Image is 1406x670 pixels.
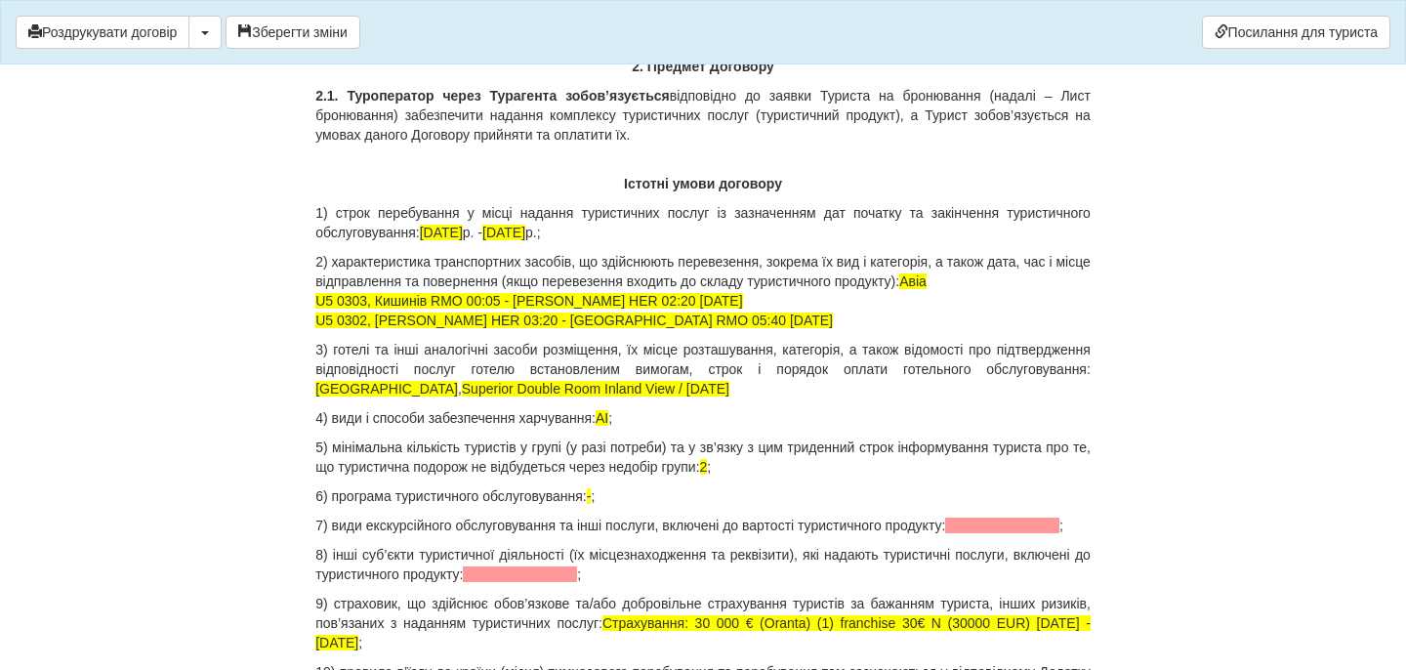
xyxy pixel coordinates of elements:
span: Страхування: 30 000 € (Oranta) (1) franchise 30€ N (30000 EUR) [DATE] - [DATE] [315,615,1091,650]
span: [DATE] [482,225,525,240]
a: Посилання для туриста [1202,16,1390,49]
p: 5) мінімальна кількість туристів у групі (у разі потреби) та у зв’язку з цим триденний строк інфо... [315,438,1091,477]
p: 1) строк перебування у місці надання туристичних послуг із зазначенням дат початку та закінчення ... [315,203,1091,242]
span: Superior Double Room Inland View / [DATE] [462,381,729,397]
span: 2 [700,459,708,475]
b: Істотні умови договору [624,176,782,191]
span: - [587,488,592,504]
p: 3) готелі та інші аналогічні засоби розміщення, їх місце розташування, категорія, а також відомос... [315,340,1091,398]
p: 2) характеристика транспортних засобів, що здійснюють перевезення, зокрема їх вид і категорія, а ... [315,252,1091,330]
p: 9) страховик, що здійснює обов’язкове та/або добровільне страхування туристів за бажанням туриста... [315,594,1091,652]
b: 2. Предмет Договору [632,59,774,74]
p: 7) види екскурсійного обслуговування та інші послуги, включені до вартості туристичного продукту: ; [315,516,1091,535]
p: 4) види і способи забезпечення харчування: ; [315,408,1091,428]
span: U5 0303, Кишинів RMO 00:05 - [PERSON_NAME] HER 02:20 [DATE] U5 0302, [PERSON_NAME] HER 03:20 - [G... [315,293,833,328]
span: AI [596,410,608,426]
p: відповідно до заявки Туриста на бронювання (надалі – Лист бронювання) забезпечити надання комплек... [315,86,1091,145]
button: Зберегти зміни [226,16,360,49]
b: 2.1. Туроператор через Турагента зобов’язується [315,88,670,104]
span: [GEOGRAPHIC_DATA] [315,381,458,397]
p: 6) програма туристичного обслуговування: ; [315,486,1091,506]
p: 8) інші суб’єкти туристичної діяльності (їх місцезнаходження та реквізити), які надають туристичн... [315,545,1091,584]
span: [DATE] [420,225,463,240]
span: Авіа [899,273,927,289]
button: Роздрукувати договір [16,16,189,49]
